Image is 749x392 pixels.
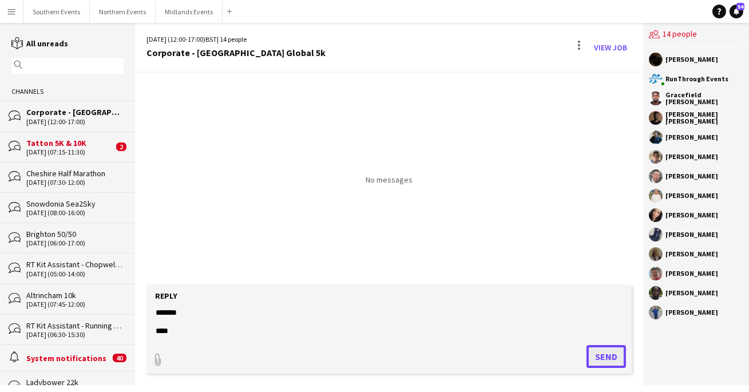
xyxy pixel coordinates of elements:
div: RT Kit Assistant - Chopwell [PERSON_NAME] 5k, 10k & 10 Miles & [PERSON_NAME] [26,259,124,270]
div: Ladybower 22k [26,377,124,387]
div: [DATE] (06:00-17:00) [26,239,124,247]
div: [PERSON_NAME] [PERSON_NAME] [665,111,748,125]
div: [DATE] (12:00-17:00) | 14 people [146,34,326,45]
span: 2 [116,142,126,151]
div: System notifications [26,353,110,363]
p: No messages [366,175,413,185]
div: [DATE] (05:00-14:00) [26,270,124,278]
div: Cheshire Half Marathon [26,168,124,179]
button: Send [586,345,626,368]
div: [DATE] (12:00-17:00) [26,118,124,126]
div: [PERSON_NAME] [665,153,718,160]
div: [PERSON_NAME] [665,290,718,296]
div: Corporate - [GEOGRAPHIC_DATA] Global 5k [26,107,124,117]
button: Southern Events [23,1,90,23]
div: Snowdonia Sea2Sky [26,199,124,209]
div: [PERSON_NAME] [665,212,718,219]
div: 14 people [649,23,748,47]
div: Altrincham 10k [26,290,124,300]
div: [DATE] (08:00-16:00) [26,209,124,217]
div: [DATE] (07:45-12:00) [26,300,124,308]
div: Gracefield [PERSON_NAME] [665,92,748,105]
button: Northern Events [90,1,156,23]
span: 40 [113,354,126,362]
div: [DATE] (07:15-11:30) [26,148,113,156]
div: [DATE] (06:30-15:30) [26,331,124,339]
div: Brighton 50/50 [26,229,124,239]
a: View Job [589,38,632,57]
div: Tatton 5K & 10K [26,138,113,148]
div: [DATE] (07:30-12:00) [26,179,124,187]
div: [PERSON_NAME] [665,270,718,277]
label: Reply [155,291,177,301]
div: [PERSON_NAME] [665,251,718,258]
div: [PERSON_NAME] [665,192,718,199]
div: [PERSON_NAME] [665,231,718,238]
span: BST [205,35,217,43]
div: RT Kit Assistant - Running [PERSON_NAME] Park Races & Duathlon [26,320,124,331]
div: [PERSON_NAME] [665,173,718,180]
div: [PERSON_NAME] [665,134,718,141]
div: [PERSON_NAME] [665,56,718,63]
span: 54 [736,3,744,10]
a: 54 [730,5,743,18]
div: [PERSON_NAME] [665,309,718,316]
div: Corporate - [GEOGRAPHIC_DATA] Global 5k [146,47,326,58]
button: Midlands Events [156,1,223,23]
div: RunThrough Events [665,76,728,82]
a: All unreads [11,38,68,49]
